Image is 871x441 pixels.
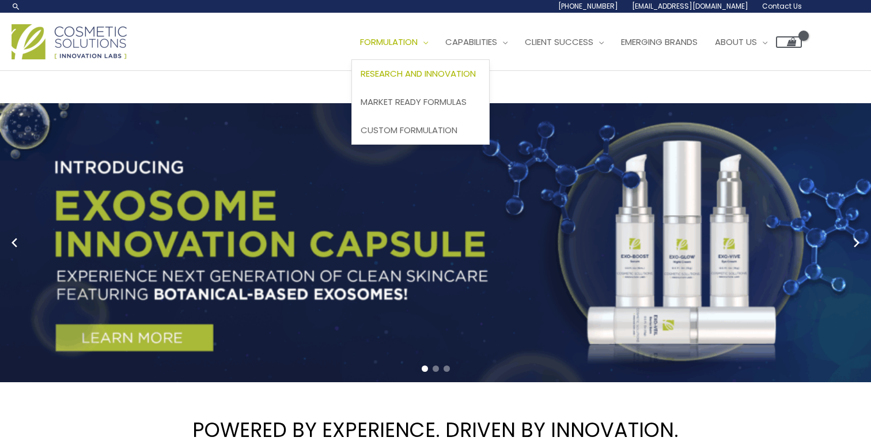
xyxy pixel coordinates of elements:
span: [PHONE_NUMBER] [558,1,618,11]
span: Emerging Brands [621,36,698,48]
span: Custom Formulation [361,124,457,136]
span: Capabilities [445,36,497,48]
span: Go to slide 2 [433,365,439,372]
span: Contact Us [762,1,802,11]
span: About Us [715,36,757,48]
a: View Shopping Cart, empty [776,36,802,48]
nav: Site Navigation [343,25,802,59]
span: Market Ready Formulas [361,96,467,108]
a: Search icon link [12,2,21,11]
a: Research and Innovation [352,60,489,88]
img: Cosmetic Solutions Logo [12,24,127,59]
a: About Us [706,25,776,59]
a: Market Ready Formulas [352,88,489,116]
a: Emerging Brands [612,25,706,59]
button: Previous slide [6,234,23,251]
span: Formulation [360,36,418,48]
span: Go to slide 1 [422,365,428,372]
a: Formulation [351,25,437,59]
a: Custom Formulation [352,116,489,144]
span: Client Success [525,36,593,48]
a: Client Success [516,25,612,59]
span: Go to slide 3 [444,365,450,372]
span: [EMAIL_ADDRESS][DOMAIN_NAME] [632,1,748,11]
button: Next slide [848,234,865,251]
a: Capabilities [437,25,516,59]
span: Research and Innovation [361,67,476,80]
